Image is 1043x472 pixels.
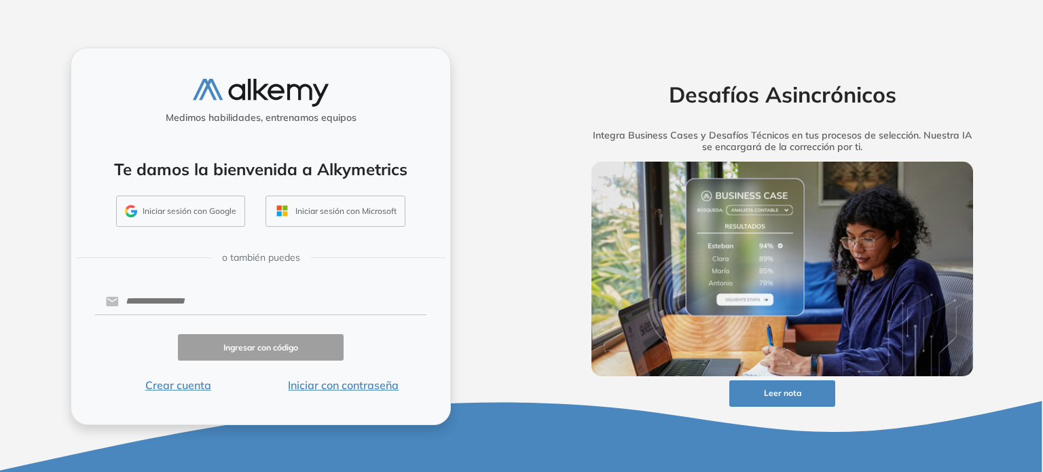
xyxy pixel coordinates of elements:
[274,203,290,219] img: OUTLOOK_ICON
[193,79,329,107] img: logo-alkemy
[178,334,344,361] button: Ingresar con código
[261,377,426,393] button: Iniciar con contraseña
[95,377,261,393] button: Crear cuenta
[89,160,433,179] h4: Te damos la bienvenida a Alkymetrics
[222,251,300,265] span: o también puedes
[975,407,1043,472] iframe: Chat Widget
[266,196,405,227] button: Iniciar sesión con Microsoft
[77,112,445,124] h5: Medimos habilidades, entrenamos equipos
[591,162,973,376] img: img-more-info
[570,81,994,107] h2: Desafíos Asincrónicos
[116,196,245,227] button: Iniciar sesión con Google
[570,130,994,153] h5: Integra Business Cases y Desafíos Técnicos en tus procesos de selección. Nuestra IA se encargará ...
[729,380,835,407] button: Leer nota
[125,205,137,217] img: GMAIL_ICON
